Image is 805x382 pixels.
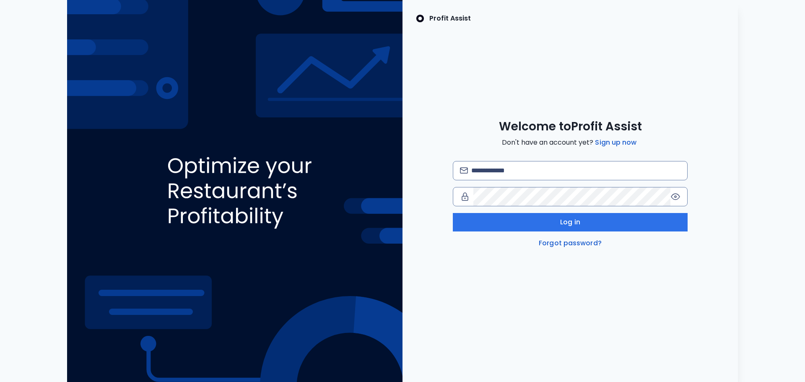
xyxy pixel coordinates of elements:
[460,167,468,174] img: email
[429,13,471,23] p: Profit Assist
[499,119,642,134] span: Welcome to Profit Assist
[537,238,603,248] a: Forgot password?
[502,138,638,148] span: Don't have an account yet?
[593,138,638,148] a: Sign up now
[416,13,424,23] img: SpotOn Logo
[560,217,580,227] span: Log in
[453,213,688,231] button: Log in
